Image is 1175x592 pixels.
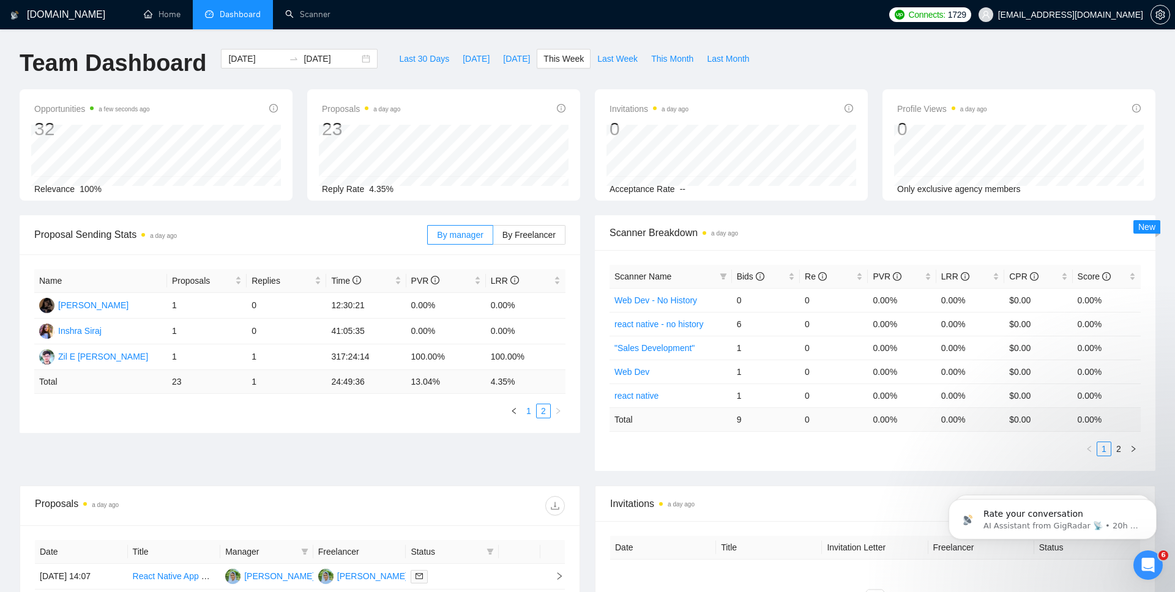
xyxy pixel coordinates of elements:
[651,52,693,65] span: This Month
[247,370,326,394] td: 1
[936,383,1004,407] td: 0.00%
[220,9,261,20] span: Dashboard
[431,276,439,284] span: info-circle
[717,267,729,286] span: filter
[716,536,822,560] th: Title
[1082,442,1097,456] button: left
[406,344,486,370] td: 100.00%
[868,407,936,431] td: 0.00 %
[167,293,247,319] td: 1
[868,383,936,407] td: 0.00%
[545,572,564,580] span: right
[225,569,241,584] img: MR
[247,293,326,319] td: 0
[1138,222,1155,232] span: New
[39,325,102,335] a: ISInshra Siraj
[20,49,206,78] h1: Team Dashboard
[133,571,356,581] a: React Native App Development and Deployment Specialist
[326,319,406,344] td: 41:05:35
[228,52,284,65] input: Start date
[557,104,565,113] span: info-circle
[34,184,75,194] span: Relevance
[322,117,400,141] div: 23
[205,10,214,18] span: dashboard
[662,106,688,113] time: a day ago
[369,184,394,194] span: 4.35%
[711,230,738,237] time: a day ago
[484,542,496,561] span: filter
[322,102,400,116] span: Proposals
[936,312,1004,336] td: 0.00%
[318,571,408,580] a: MR[PERSON_NAME]
[337,569,408,583] div: [PERSON_NAME]
[486,293,565,319] td: 0.00%
[322,184,364,194] span: Reply Rate
[614,367,649,377] a: Web Dev
[172,274,233,287] span: Proposals
[543,52,584,65] span: This Week
[732,360,800,383] td: 1
[507,404,521,418] li: Previous Page
[936,336,1004,360] td: 0.00%
[1151,5,1170,24] button: setting
[247,344,326,370] td: 1
[406,293,486,319] td: 0.00%
[610,184,675,194] span: Acceptance Rate
[39,349,54,364] img: ZE
[1133,550,1163,580] iframe: Intercom live chat
[34,269,167,293] th: Name
[614,272,671,281] span: Scanner Name
[610,496,1140,511] span: Invitations
[732,288,800,312] td: 0
[507,404,521,418] button: left
[399,52,449,65] span: Last 30 Days
[35,564,128,590] td: [DATE] 14:07
[128,564,221,590] td: React Native App Development and Deployment Specialist
[897,184,1021,194] span: Only exclusive agency members
[720,273,727,280] span: filter
[537,49,591,68] button: This Week
[510,407,518,415] span: left
[668,501,695,508] time: a day ago
[1112,442,1125,456] a: 2
[591,49,644,68] button: Last Week
[58,350,148,363] div: Zil E [PERSON_NAME]
[92,501,119,508] time: a day ago
[285,9,330,20] a: searchScanner
[610,536,716,560] th: Date
[805,272,827,281] span: Re
[1004,407,1072,431] td: $ 0.00
[252,274,312,287] span: Replies
[35,540,128,564] th: Date
[392,49,456,68] button: Last 30 Days
[326,293,406,319] td: 12:30:21
[1073,336,1141,360] td: 0.00%
[34,102,150,116] span: Opportunities
[503,52,530,65] span: [DATE]
[1082,442,1097,456] li: Previous Page
[1004,288,1072,312] td: $0.00
[39,351,148,361] a: ZEZil E [PERSON_NAME]
[34,117,150,141] div: 32
[1158,550,1168,560] span: 6
[128,540,221,564] th: Title
[437,230,483,240] span: By manager
[737,272,764,281] span: Bids
[510,276,519,284] span: info-circle
[80,184,102,194] span: 100%
[487,548,494,555] span: filter
[34,227,427,242] span: Proposal Sending Stats
[304,52,359,65] input: End date
[220,540,313,564] th: Manager
[961,272,969,281] span: info-circle
[756,272,764,281] span: info-circle
[610,225,1141,240] span: Scanner Breakdown
[1126,442,1141,456] button: right
[491,276,519,286] span: LRR
[818,272,827,281] span: info-circle
[732,383,800,407] td: 1
[644,49,700,68] button: This Month
[1151,10,1169,20] span: setting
